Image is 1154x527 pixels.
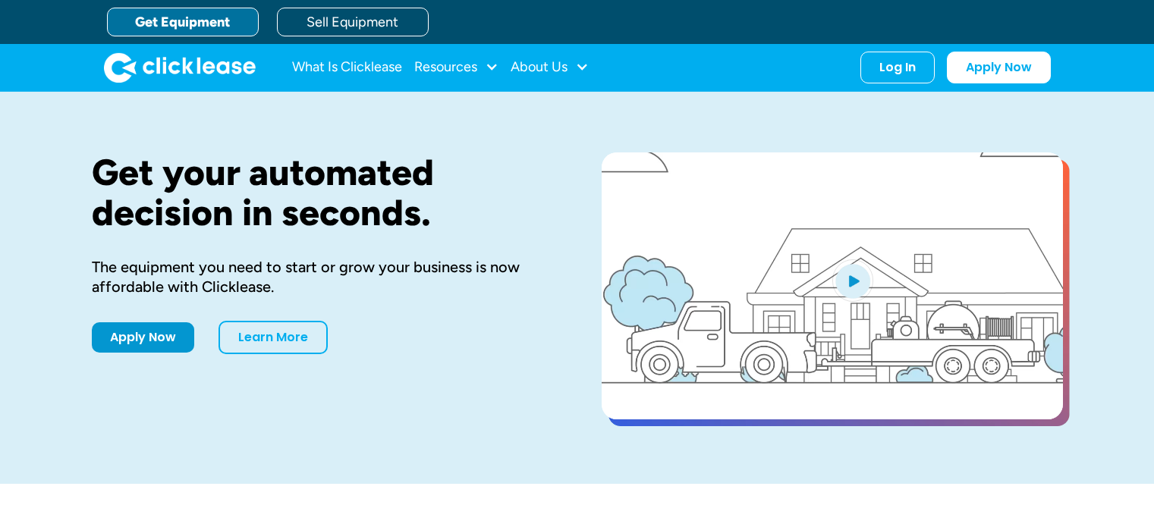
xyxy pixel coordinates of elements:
div: Log In [879,60,916,75]
a: What Is Clicklease [292,52,402,83]
img: Blue play button logo on a light blue circular background [832,259,873,302]
div: Resources [414,52,498,83]
img: Clicklease logo [104,52,256,83]
a: Learn More [219,321,328,354]
div: About Us [511,52,589,83]
a: home [104,52,256,83]
a: Get Equipment [107,8,259,36]
a: Sell Equipment [277,8,429,36]
a: Apply Now [92,322,194,353]
h1: Get your automated decision in seconds. [92,152,553,233]
div: The equipment you need to start or grow your business is now affordable with Clicklease. [92,257,553,296]
a: open lightbox [602,152,1063,419]
a: Apply Now [947,52,1051,83]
